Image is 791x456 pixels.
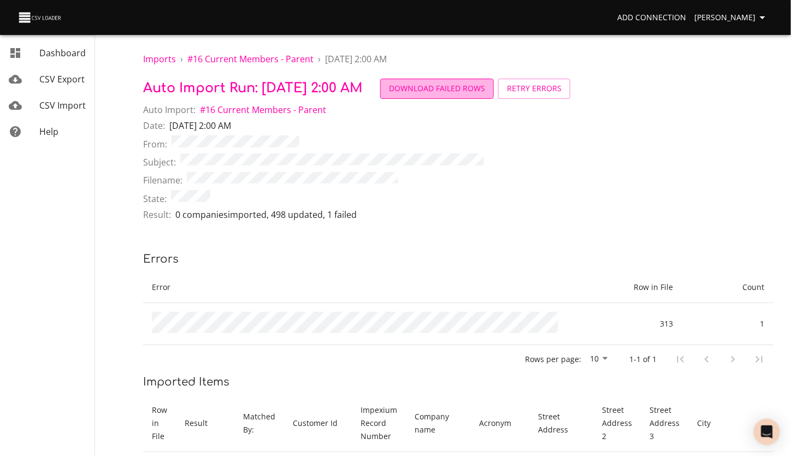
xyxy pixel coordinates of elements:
th: Company name [406,395,471,452]
span: Imported Items [143,376,229,388]
th: Impexium Record Number [352,395,406,452]
th: Customer Id [284,395,352,452]
span: Errors [143,253,179,265]
span: State: [143,192,167,205]
li: › [180,52,183,66]
span: Auto Import Run: [DATE] 2:00 AM [143,81,363,96]
span: Filename: [143,174,182,187]
th: Count [682,272,774,303]
a: Add Connection [613,8,690,28]
span: Date: [143,119,165,132]
th: City [689,395,754,452]
a: #16 Current Members - Parent [187,53,314,65]
img: CSV Loader [17,10,63,25]
a: Imports [143,53,176,65]
p: [DATE] 2:00 AM [169,119,231,132]
span: Result: [143,208,171,221]
button: [PERSON_NAME] [690,8,774,28]
th: Result [176,395,234,452]
th: Street Address 2 [594,395,641,452]
td: 313 [590,303,682,345]
span: From: [143,138,167,151]
p: Rows per page: [525,354,581,365]
th: Acronym [470,395,529,452]
span: Dashboard [39,47,86,59]
button: Download Failed Rows [380,79,494,99]
th: Row in File [143,395,176,452]
div: Open Intercom Messenger [754,419,780,445]
a: #16 Current Members - Parent [200,104,326,116]
span: [PERSON_NAME] [695,11,769,25]
span: Subject: [143,156,176,169]
li: › [318,52,321,66]
span: # 16 Current Members - Parent [187,53,314,65]
p: 0 companies imported , 498 updated , 1 failed [175,208,357,221]
td: 1 [682,303,774,345]
span: Retry Errors [507,82,562,96]
span: [DATE] 2:00 AM [325,53,387,65]
span: # 16 Current Members - Parent [200,104,326,116]
span: Auto Import: [143,103,196,116]
p: 1-1 of 1 [629,354,657,365]
th: Error [143,272,590,303]
span: Help [39,126,58,138]
div: 10 [586,351,612,368]
span: CSV Import [39,99,86,111]
button: Retry Errors [498,79,570,99]
th: Matched By: [234,395,284,452]
th: Street Address [530,395,594,452]
span: CSV Export [39,73,85,85]
th: Street Address 3 [641,395,689,452]
span: Download Failed Rows [389,82,485,96]
th: Row in File [590,272,682,303]
span: Add Connection [617,11,686,25]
